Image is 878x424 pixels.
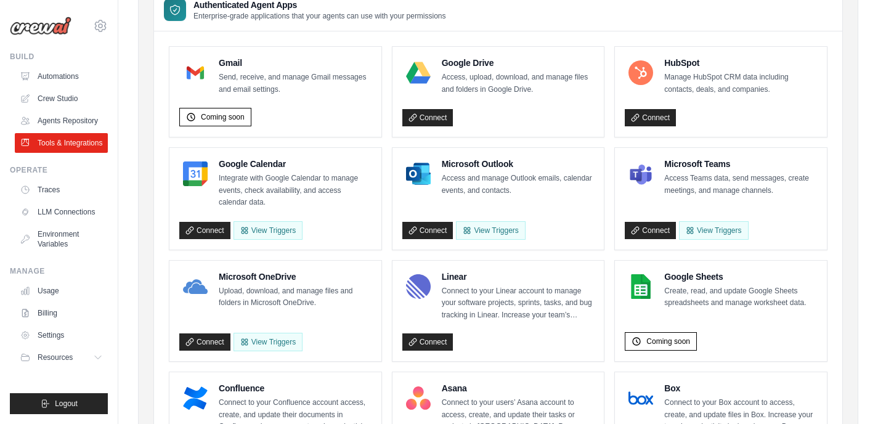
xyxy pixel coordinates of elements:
[219,57,372,69] h4: Gmail
[201,112,245,122] span: Coming soon
[15,303,108,323] a: Billing
[179,333,230,351] a: Connect
[442,271,595,283] h4: Linear
[664,158,817,170] h4: Microsoft Teams
[402,333,453,351] a: Connect
[15,133,108,153] a: Tools & Integrations
[15,224,108,254] a: Environment Variables
[183,386,208,410] img: Confluence Logo
[628,274,653,299] img: Google Sheets Logo
[406,274,431,299] img: Linear Logo
[10,17,71,35] img: Logo
[183,274,208,299] img: Microsoft OneDrive Logo
[10,52,108,62] div: Build
[15,67,108,86] a: Automations
[625,222,676,239] a: Connect
[219,71,372,96] p: Send, receive, and manage Gmail messages and email settings.
[234,333,303,351] : View Triggers
[402,109,453,126] a: Connect
[15,111,108,131] a: Agents Repository
[55,399,78,409] span: Logout
[15,325,108,345] a: Settings
[664,382,817,394] h4: Box
[219,158,372,170] h4: Google Calendar
[664,173,817,197] p: Access Teams data, send messages, create meetings, and manage channels.
[442,158,595,170] h4: Microsoft Outlook
[664,285,817,309] p: Create, read, and update Google Sheets spreadsheets and manage worksheet data.
[628,161,653,186] img: Microsoft Teams Logo
[219,271,372,283] h4: Microsoft OneDrive
[406,161,431,186] img: Microsoft Outlook Logo
[442,71,595,96] p: Access, upload, download, and manage files and folders in Google Drive.
[219,173,372,209] p: Integrate with Google Calendar to manage events, check availability, and access calendar data.
[15,348,108,367] button: Resources
[406,386,431,410] img: Asana Logo
[15,281,108,301] a: Usage
[402,222,453,239] a: Connect
[646,336,690,346] span: Coming soon
[15,202,108,222] a: LLM Connections
[10,165,108,175] div: Operate
[442,382,595,394] h4: Asana
[442,285,595,322] p: Connect to your Linear account to manage your software projects, sprints, tasks, and bug tracking...
[15,89,108,108] a: Crew Studio
[442,173,595,197] p: Access and manage Outlook emails, calendar events, and contacts.
[234,221,303,240] button: View Triggers
[183,161,208,186] img: Google Calendar Logo
[628,60,653,85] img: HubSpot Logo
[628,386,653,410] img: Box Logo
[679,221,748,240] : View Triggers
[10,393,108,414] button: Logout
[442,57,595,69] h4: Google Drive
[664,71,817,96] p: Manage HubSpot CRM data including contacts, deals, and companies.
[183,60,208,85] img: Gmail Logo
[664,271,817,283] h4: Google Sheets
[219,285,372,309] p: Upload, download, and manage files and folders in Microsoft OneDrive.
[15,180,108,200] a: Traces
[38,353,73,362] span: Resources
[456,221,525,240] : View Triggers
[664,57,817,69] h4: HubSpot
[10,266,108,276] div: Manage
[193,11,446,21] p: Enterprise-grade applications that your agents can use with your permissions
[625,109,676,126] a: Connect
[406,60,431,85] img: Google Drive Logo
[179,222,230,239] a: Connect
[219,382,372,394] h4: Confluence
